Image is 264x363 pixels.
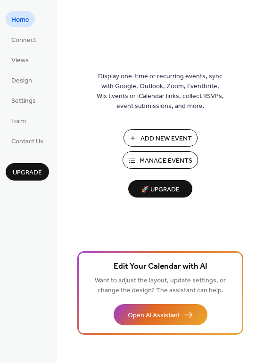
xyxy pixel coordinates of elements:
[11,56,29,66] span: Views
[97,72,224,111] span: Display one-time or recurring events, sync with Google, Outlook, Zoom, Eventbrite, Wix Events or ...
[11,76,32,86] span: Design
[140,134,192,144] span: Add New Event
[114,304,207,325] button: Open AI Assistant
[6,163,49,181] button: Upgrade
[128,311,180,321] span: Open AI Assistant
[6,11,35,27] a: Home
[114,260,207,273] span: Edit Your Calendar with AI
[6,92,41,108] a: Settings
[95,274,226,297] span: Want to adjust the layout, update settings, or change the design? The assistant can help.
[11,96,36,106] span: Settings
[6,133,49,148] a: Contact Us
[123,151,198,169] button: Manage Events
[6,32,42,47] a: Connect
[134,183,187,196] span: 🚀 Upgrade
[11,137,43,147] span: Contact Us
[6,113,32,128] a: Form
[140,156,192,166] span: Manage Events
[13,168,42,178] span: Upgrade
[6,52,34,67] a: Views
[124,129,198,147] button: Add New Event
[11,35,36,45] span: Connect
[6,72,38,88] a: Design
[11,15,29,25] span: Home
[128,180,192,198] button: 🚀 Upgrade
[11,116,26,126] span: Form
